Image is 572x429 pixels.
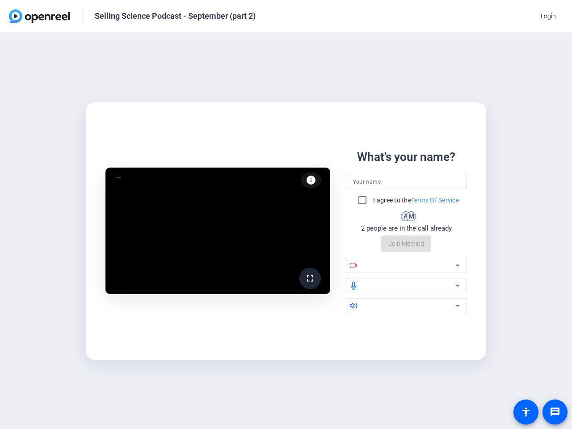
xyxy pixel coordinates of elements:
div: What's your name? [357,148,455,166]
mat-icon: fullscreen [305,273,315,284]
a: Terms Of Service [411,197,459,204]
mat-icon: accessibility [521,407,531,417]
div: 2 people are in the call already [361,223,452,234]
mat-icon: info [306,175,316,185]
div: M [406,211,416,221]
mat-icon: message [550,407,560,417]
span: Login [541,12,556,21]
input: Your name [353,177,460,187]
div: Selling Science Podcast - September (part 2) [95,11,256,21]
div: A [401,211,411,221]
label: I agree to the [371,196,459,205]
button: Login [534,8,563,24]
img: OpenReel logo [9,9,70,23]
